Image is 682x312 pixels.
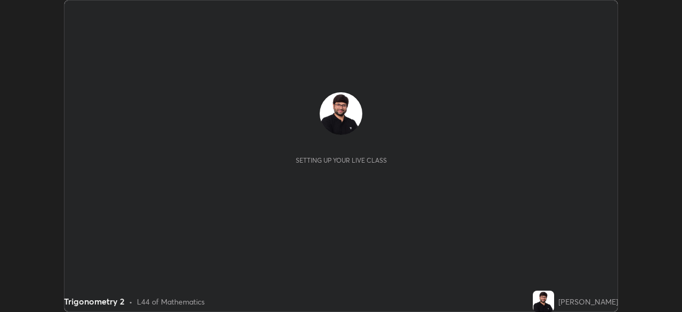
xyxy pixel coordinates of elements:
img: b848fd764a7e4825a0166bdee03c910a.jpg [533,291,554,312]
div: Trigonometry 2 [64,295,125,308]
div: [PERSON_NAME] [558,296,618,307]
div: L44 of Mathematics [137,296,205,307]
div: Setting up your live class [296,156,387,164]
div: • [129,296,133,307]
img: b848fd764a7e4825a0166bdee03c910a.jpg [320,92,362,135]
